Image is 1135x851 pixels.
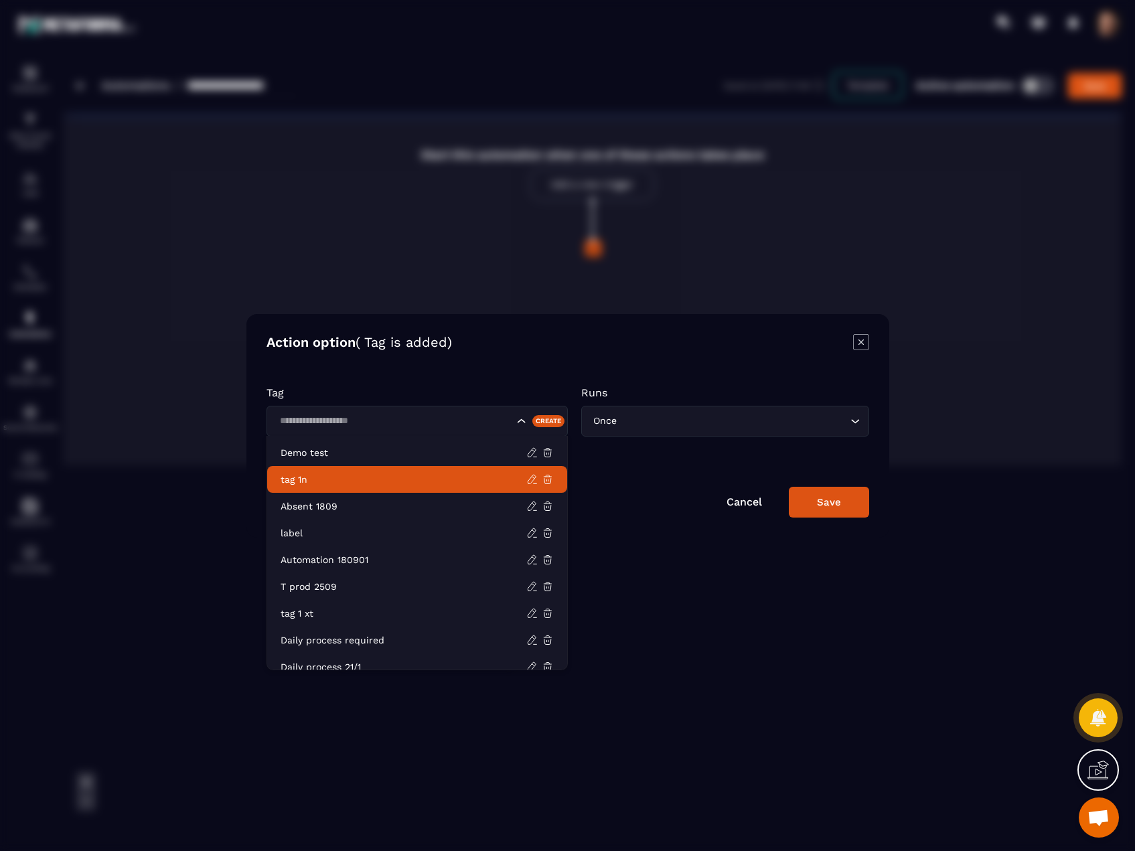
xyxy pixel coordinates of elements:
[267,386,568,399] p: Tag
[281,580,526,593] p: T prod 2509
[281,473,526,486] p: tag 1n
[281,446,526,459] p: Demo test
[789,487,869,518] button: Save
[281,553,526,566] p: Automation 180901
[1079,797,1119,838] div: Open chat
[817,496,841,508] div: Save
[590,414,619,429] span: Once
[727,495,762,508] a: Cancel
[281,607,526,620] p: tag 1 xt
[619,414,847,429] input: Search for option
[275,414,514,429] input: Search for option
[267,406,568,437] div: Search for option
[281,660,526,674] p: Daily process 21/1
[532,414,564,427] div: Create
[581,406,869,437] div: Search for option
[281,526,526,540] p: label
[356,334,452,350] span: ( Tag is added)
[281,633,526,647] p: Daily process required
[281,499,526,513] p: Absent 1809
[267,334,452,353] h4: Action option
[581,386,869,399] p: Runs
